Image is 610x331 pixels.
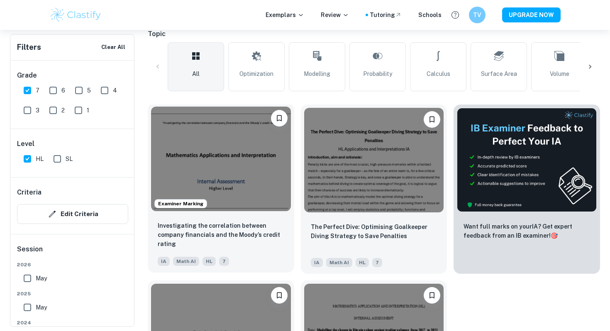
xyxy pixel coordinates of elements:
span: May [36,274,47,283]
span: IA [311,258,323,267]
a: Schools [418,10,442,19]
p: Exemplars [266,10,304,19]
span: SL [66,154,73,163]
button: TV [469,7,486,23]
span: 2 [61,106,65,115]
span: 1 [87,106,89,115]
a: Examiner MarkingBookmarkInvestigating the correlation between company financials and the Moody’s ... [148,105,294,274]
img: Thumbnail [457,108,597,212]
span: 2025 [17,290,128,297]
button: Bookmark [424,111,440,128]
span: 7 [219,257,229,266]
span: Surface Area [481,69,517,78]
span: All [192,69,200,78]
a: ThumbnailWant full marks on yourIA? Get expert feedback from an IB examiner! [454,105,600,274]
h6: Filters [17,41,41,53]
h6: Session [17,244,128,261]
h6: TV [473,10,482,19]
span: 6 [61,86,65,95]
p: Review [321,10,349,19]
span: HL [356,258,369,267]
h6: Level [17,139,128,149]
span: Math AI [326,258,352,267]
h6: Grade [17,71,128,80]
button: Bookmark [271,110,288,127]
h6: Criteria [17,187,41,197]
span: Examiner Marking [155,200,207,207]
button: Clear All [99,41,127,54]
span: Calculus [427,69,450,78]
span: Probability [363,69,392,78]
button: UPGRADE NOW [502,7,561,22]
span: 7 [372,258,382,267]
span: May [36,303,47,312]
span: 2026 [17,261,128,268]
span: 🎯 [551,232,558,239]
span: 4 [113,86,117,95]
span: 2024 [17,319,128,326]
button: Bookmark [424,287,440,304]
span: Volume [550,69,569,78]
span: 7 [36,86,39,95]
span: HL [36,154,44,163]
button: Edit Criteria [17,204,128,224]
h6: Topic [148,29,600,39]
img: Math AI IA example thumbnail: The Perfect Dive: Optimising Goalkeeper [304,108,444,212]
button: Help and Feedback [448,8,462,22]
img: Math AI IA example thumbnail: Investigating the correlation between co [151,107,291,211]
p: Investigating the correlation between company financials and the Moody’s credit rating [158,221,284,248]
span: Optimization [239,69,273,78]
a: BookmarkThe Perfect Dive: Optimising Goalkeeper Diving Strategy to Save Penalties IAMath AIHL7 [301,105,447,274]
span: 5 [87,86,91,95]
span: IA [158,257,170,266]
button: Bookmark [271,287,288,304]
span: 3 [36,106,39,115]
p: Want full marks on your IA ? Get expert feedback from an IB examiner! [464,222,590,240]
span: HL [203,257,216,266]
img: Clastify logo [49,7,102,23]
span: Math AI [173,257,199,266]
span: Modelling [304,69,330,78]
p: The Perfect Dive: Optimising Goalkeeper Diving Strategy to Save Penalties [311,222,437,241]
a: Tutoring [370,10,402,19]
